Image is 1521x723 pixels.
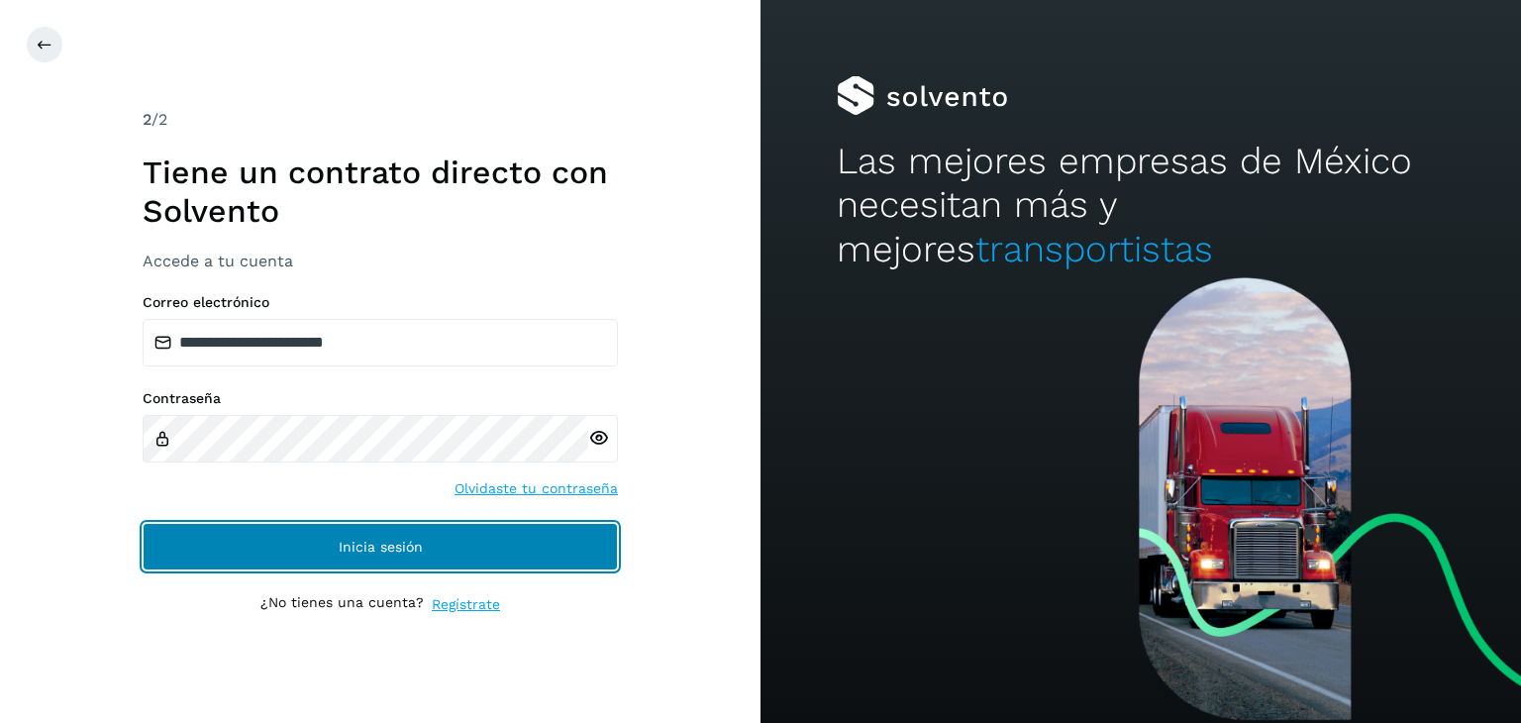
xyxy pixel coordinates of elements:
[432,594,500,615] a: Regístrate
[339,540,423,554] span: Inicia sesión
[260,594,424,615] p: ¿No tienes una cuenta?
[837,140,1445,271] h2: Las mejores empresas de México necesitan más y mejores
[143,154,618,230] h1: Tiene un contrato directo con Solvento
[143,390,618,407] label: Contraseña
[143,108,618,132] div: /2
[143,252,618,270] h3: Accede a tu cuenta
[143,523,618,570] button: Inicia sesión
[143,294,618,311] label: Correo electrónico
[455,478,618,499] a: Olvidaste tu contraseña
[143,110,152,129] span: 2
[975,228,1213,270] span: transportistas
